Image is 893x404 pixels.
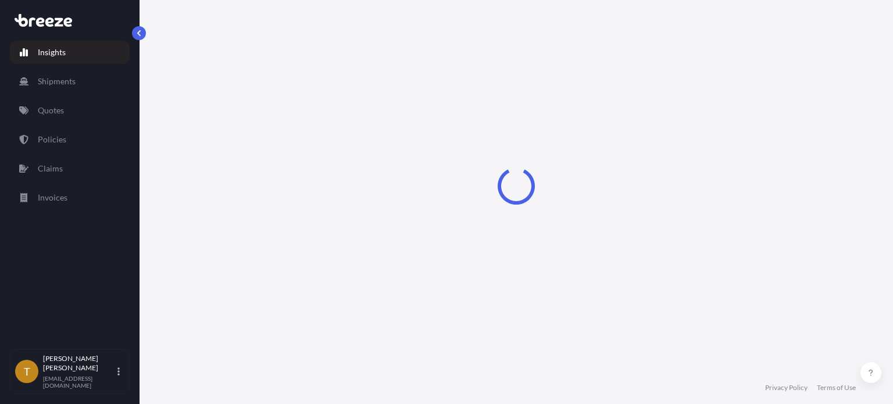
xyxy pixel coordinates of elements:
[765,383,808,392] a: Privacy Policy
[817,383,856,392] a: Terms of Use
[43,375,115,389] p: [EMAIL_ADDRESS][DOMAIN_NAME]
[10,70,130,93] a: Shipments
[38,76,76,87] p: Shipments
[24,366,30,377] span: T
[10,186,130,209] a: Invoices
[10,99,130,122] a: Quotes
[43,354,115,373] p: [PERSON_NAME] [PERSON_NAME]
[10,128,130,151] a: Policies
[10,157,130,180] a: Claims
[38,163,63,174] p: Claims
[38,134,66,145] p: Policies
[38,192,67,203] p: Invoices
[38,47,66,58] p: Insights
[38,105,64,116] p: Quotes
[10,41,130,64] a: Insights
